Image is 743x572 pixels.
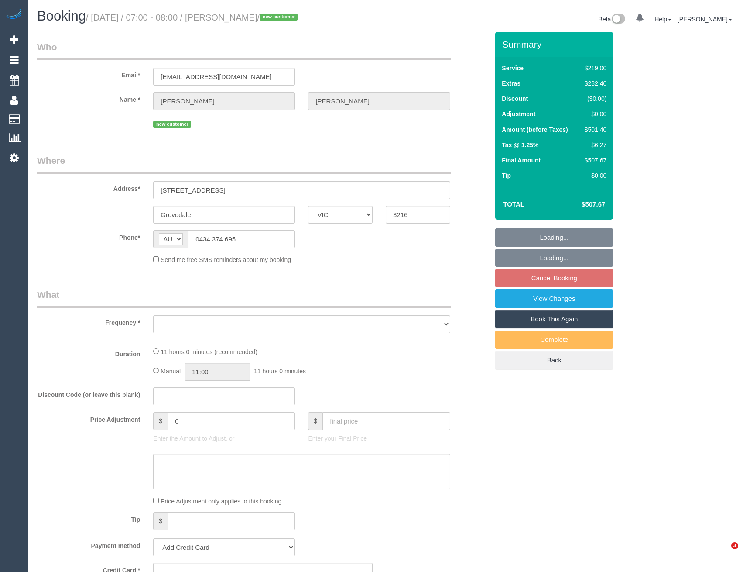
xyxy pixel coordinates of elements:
span: $ [153,412,168,430]
span: $ [153,512,168,530]
iframe: Intercom live chat [713,542,734,563]
label: Final Amount [502,156,541,165]
legend: What [37,288,451,308]
input: Suburb* [153,206,295,224]
label: Adjustment [502,110,535,118]
p: Enter the Amount to Adjust, or [153,434,295,443]
legend: Who [37,41,451,60]
label: Amount (before Taxes) [502,125,568,134]
label: Extras [502,79,520,88]
h4: $507.67 [555,201,605,208]
span: new customer [260,14,298,21]
span: 3 [731,542,738,549]
label: Price Adjustment [31,412,147,424]
input: final price [322,412,450,430]
span: / [257,13,301,22]
a: View Changes [495,289,613,308]
span: 11 hours 0 minutes (recommended) [161,348,257,355]
input: First Name* [153,92,295,110]
label: Name * [31,92,147,104]
h3: Summary [502,39,609,49]
label: Duration [31,347,147,358]
img: New interface [611,14,625,25]
span: new customer [153,121,191,128]
label: Discount [502,94,528,103]
span: Manual [161,368,181,375]
div: $219.00 [581,64,606,72]
p: Enter your Final Price [308,434,450,443]
div: $507.67 [581,156,606,165]
small: / [DATE] / 07:00 - 08:00 / [PERSON_NAME] [86,13,300,22]
img: Automaid Logo [5,9,23,21]
input: Phone* [188,230,295,248]
a: Help [654,16,671,23]
strong: Total [503,200,524,208]
label: Payment method [31,538,147,550]
input: Last Name* [308,92,450,110]
label: Discount Code (or leave this blank) [31,387,147,399]
label: Frequency * [31,315,147,327]
div: ($0.00) [581,94,606,103]
label: Address* [31,181,147,193]
input: Post Code* [386,206,450,224]
a: Back [495,351,613,369]
div: $282.40 [581,79,606,88]
label: Service [502,64,524,72]
legend: Where [37,154,451,174]
span: $ [308,412,322,430]
div: $6.27 [581,141,606,149]
a: [PERSON_NAME] [678,16,732,23]
div: $0.00 [581,110,606,118]
a: Beta [599,16,626,23]
span: Send me free SMS reminders about my booking [161,256,291,263]
label: Tip [31,512,147,524]
span: Price Adjustment only applies to this booking [161,498,281,505]
a: Book This Again [495,310,613,328]
div: $501.40 [581,125,606,134]
span: Booking [37,8,86,24]
span: 11 hours 0 minutes [254,368,306,375]
label: Phone* [31,230,147,242]
input: Email* [153,68,295,86]
div: $0.00 [581,171,606,180]
label: Email* [31,68,147,79]
label: Tip [502,171,511,180]
label: Tax @ 1.25% [502,141,538,149]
